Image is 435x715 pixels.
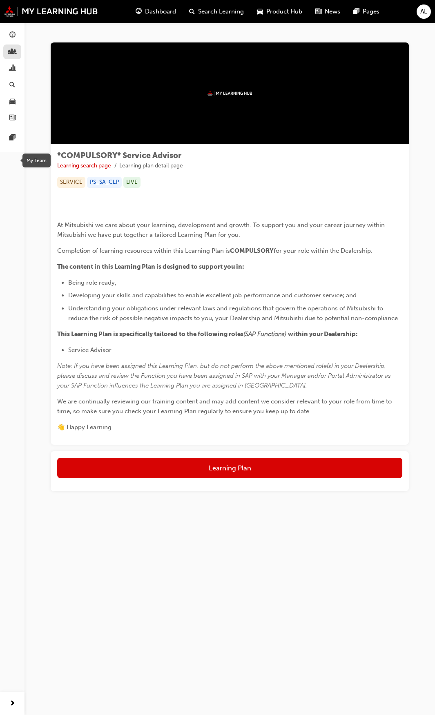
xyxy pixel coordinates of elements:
[68,279,116,286] span: Being role ready;
[123,177,141,188] div: LIVE
[22,154,51,167] div: My Team
[129,3,183,20] a: guage-iconDashboard
[243,330,286,338] span: (SAP Functions)
[274,247,373,254] span: for your role within the Dealership.
[417,4,431,19] button: AL
[4,6,98,17] img: mmal
[68,305,399,322] span: Understanding your obligations under relevant laws and regulations that govern the operations of ...
[57,263,244,270] span: The content in this Learning Plan is designed to support you in:
[136,7,142,17] span: guage-icon
[57,362,393,389] span: Note: If you have been assigned this Learning Plan, but do not perform the above mentioned role(s...
[57,423,112,431] span: 👋 Happy Learning
[9,82,15,89] span: search-icon
[57,330,243,338] span: This Learning Plan is specifically tailored to the following roles
[145,7,176,16] span: Dashboard
[207,91,252,96] img: mmal
[57,177,85,188] div: SERVICE
[119,161,183,171] li: Learning plan detail page
[9,49,16,56] span: people-icon
[363,7,379,16] span: Pages
[230,247,274,254] span: COMPULSORY
[198,7,244,16] span: Search Learning
[9,699,16,709] span: next-icon
[250,3,309,20] a: car-iconProduct Hub
[257,7,263,17] span: car-icon
[9,32,16,39] span: guage-icon
[309,3,347,20] a: news-iconNews
[9,115,16,122] span: news-icon
[353,7,359,17] span: pages-icon
[183,3,250,20] a: search-iconSearch Learning
[57,247,230,254] span: Completion of learning resources within this Learning Plan is
[57,458,402,478] button: Learning Plan
[57,162,111,169] a: Learning search page
[189,7,195,17] span: search-icon
[68,292,357,299] span: Developing your skills and capabilities to enable excellent job performance and customer service;...
[266,7,302,16] span: Product Hub
[57,151,181,160] span: *COMPULSORY* Service Advisor
[420,7,427,16] span: AL
[315,7,321,17] span: news-icon
[9,134,16,142] span: pages-icon
[325,7,340,16] span: News
[9,65,16,72] span: chart-icon
[347,3,386,20] a: pages-iconPages
[288,330,358,338] span: within your Dealership:
[9,98,16,105] span: car-icon
[57,221,386,238] span: At Mitsubishi we care about your learning, development and growth. To support you and your career...
[87,177,122,188] div: PS_SA_CLP
[68,346,112,354] span: Service Advisor
[57,398,393,415] span: We are continually reviewing our training content and may add content we consider relevant to you...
